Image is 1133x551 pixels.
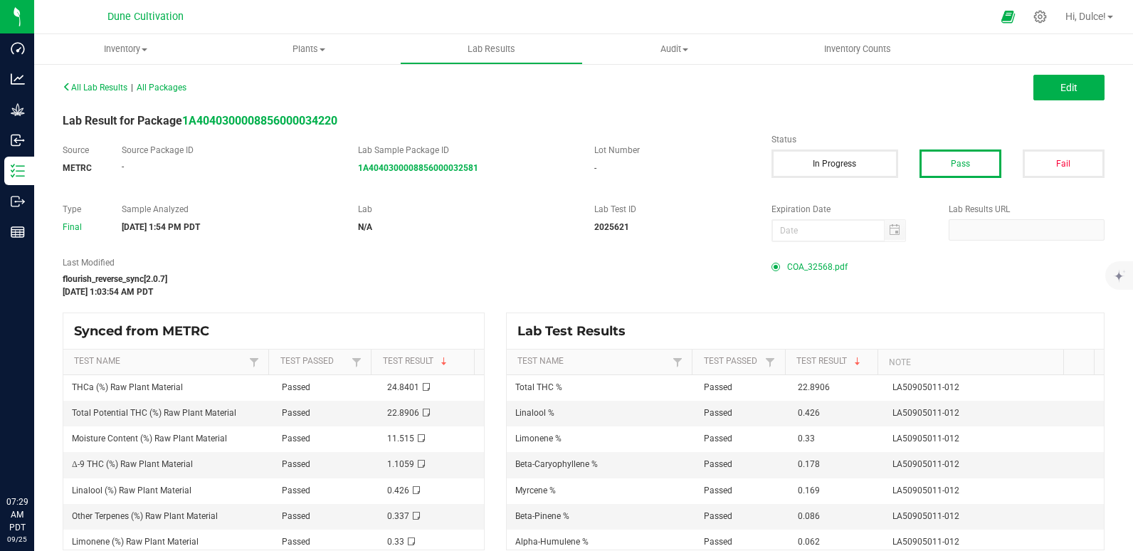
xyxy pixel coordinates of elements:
[852,356,863,367] span: Sortable
[131,83,133,93] span: |
[358,163,478,173] a: 1A4040300008856000032581
[892,434,959,444] span: LA50905011-012
[387,486,409,495] span: 0.426
[517,323,636,339] span: Lab Test Results
[892,408,959,418] span: LA50905011-012
[892,486,959,495] span: LA50905011-012
[122,144,337,157] label: Source Package ID
[796,356,873,367] a: Test ResultSortable
[282,511,310,521] span: Passed
[63,144,100,157] label: Source
[42,435,59,452] iframe: Resource center unread badge
[63,256,750,269] label: Last Modified
[762,353,779,371] a: Filter
[282,382,310,392] span: Passed
[387,382,419,392] span: 24.8401
[34,43,217,56] span: Inventory
[798,511,820,521] span: 0.086
[771,203,927,216] label: Expiration Date
[594,222,629,232] strong: 2025621
[766,34,949,64] a: Inventory Counts
[878,350,1063,375] th: Note
[387,511,409,521] span: 0.337
[771,133,1105,146] label: Status
[63,287,153,297] strong: [DATE] 1:03:54 AM PDT
[282,459,310,469] span: Passed
[1060,82,1077,93] span: Edit
[919,149,1001,178] button: Pass
[282,434,310,444] span: Passed
[387,537,404,547] span: 0.33
[11,194,25,209] inline-svg: Outbound
[11,72,25,86] inline-svg: Analytics
[63,274,167,284] strong: flourish_reverse_sync[2.0.7]
[1033,75,1105,100] button: Edit
[217,34,400,64] a: Plants
[63,203,100,216] label: Type
[594,203,750,216] label: Lab Test ID
[72,434,227,444] span: Moisture Content (%) Raw Plant Material
[387,434,414,444] span: 11.515
[282,408,310,418] span: Passed
[517,356,669,367] a: Test NameSortable
[992,3,1024,31] span: Open Ecommerce Menu
[704,486,732,495] span: Passed
[387,459,414,469] span: 1.1059
[949,203,1105,216] label: Lab Results URL
[74,356,246,367] a: Test NameSortable
[6,495,28,534] p: 07:29 AM PDT
[438,356,450,367] span: Sortable
[218,43,399,56] span: Plants
[704,434,732,444] span: Passed
[704,382,732,392] span: Passed
[348,353,365,371] a: Filter
[246,353,263,371] a: Filter
[798,408,820,418] span: 0.426
[11,225,25,239] inline-svg: Reports
[383,356,469,367] a: Test ResultSortable
[704,511,732,521] span: Passed
[1031,10,1049,23] div: Manage settings
[515,459,598,469] span: Beta-Caryophyllene %
[583,34,766,64] a: Audit
[798,537,820,547] span: 0.062
[72,511,218,521] span: Other Terpenes (%) Raw Plant Material
[771,263,780,271] form-radio-button: Primary COA
[448,43,534,56] span: Lab Results
[34,34,217,64] a: Inventory
[892,459,959,469] span: LA50905011-012
[11,133,25,147] inline-svg: Inbound
[282,537,310,547] span: Passed
[72,408,236,418] span: Total Potential THC (%) Raw Plant Material
[584,43,765,56] span: Audit
[515,537,589,547] span: Alpha-Humulene %
[798,486,820,495] span: 0.169
[11,103,25,117] inline-svg: Grow
[892,382,959,392] span: LA50905011-012
[515,382,562,392] span: Total THC %
[63,114,337,127] span: Lab Result for Package
[358,203,573,216] label: Lab
[11,41,25,56] inline-svg: Dashboard
[669,353,686,371] a: Filter
[704,459,732,469] span: Passed
[798,382,830,392] span: 22.8906
[515,511,569,521] span: Beta-Pinene %
[280,356,349,367] a: Test PassedSortable
[11,164,25,178] inline-svg: Inventory
[122,222,200,232] strong: [DATE] 1:54 PM PDT
[74,323,220,339] span: Synced from METRC
[72,537,199,547] span: Limonene (%) Raw Plant Material
[358,144,573,157] label: Lab Sample Package ID
[704,408,732,418] span: Passed
[107,11,184,23] span: Dune Cultivation
[122,162,124,172] span: -
[63,221,100,233] div: Final
[14,437,57,480] iframe: Resource center
[805,43,910,56] span: Inventory Counts
[182,114,337,127] a: 1A4040300008856000034220
[704,356,762,367] a: Test PassedSortable
[72,486,191,495] span: Linalool (%) Raw Plant Material
[1065,11,1106,22] span: Hi, Dulce!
